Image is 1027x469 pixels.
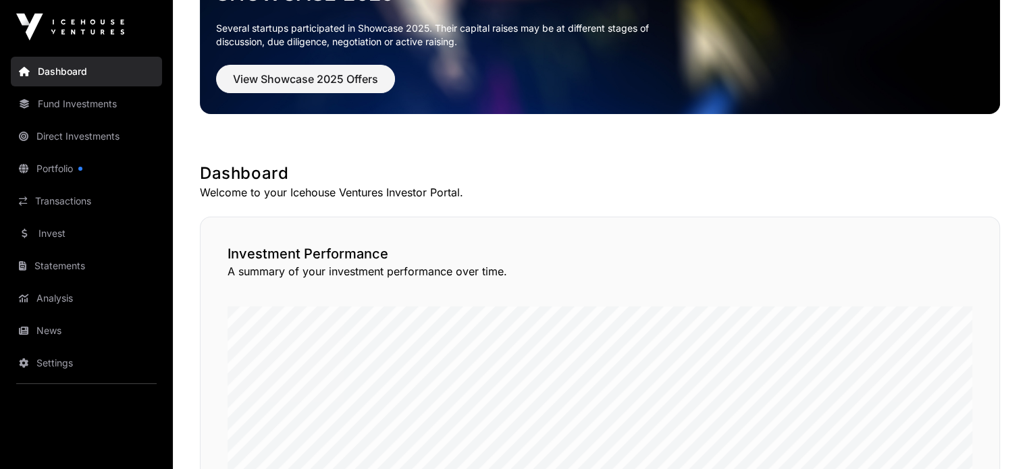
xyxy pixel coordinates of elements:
a: Statements [11,251,162,281]
span: View Showcase 2025 Offers [233,71,378,87]
a: View Showcase 2025 Offers [216,78,395,92]
a: Transactions [11,186,162,216]
a: Dashboard [11,57,162,86]
iframe: Chat Widget [959,404,1027,469]
a: Settings [11,348,162,378]
p: Welcome to your Icehouse Ventures Investor Portal. [200,184,1000,200]
h2: Investment Performance [228,244,972,263]
a: Analysis [11,283,162,313]
button: View Showcase 2025 Offers [216,65,395,93]
img: Icehouse Ventures Logo [16,13,124,40]
a: Fund Investments [11,89,162,119]
a: Direct Investments [11,121,162,151]
a: Portfolio [11,154,162,184]
a: News [11,316,162,346]
p: Several startups participated in Showcase 2025. Their capital raises may be at different stages o... [216,22,670,49]
a: Invest [11,219,162,248]
p: A summary of your investment performance over time. [228,263,972,279]
h1: Dashboard [200,163,1000,184]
